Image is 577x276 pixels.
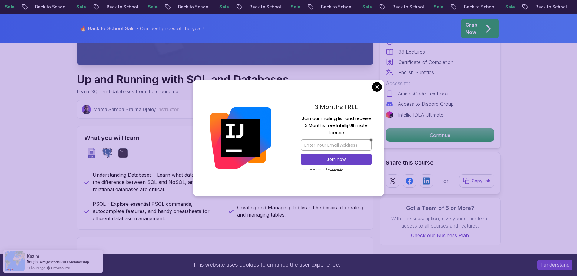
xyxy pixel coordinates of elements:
[386,128,494,142] button: Continue
[386,204,494,212] h3: Got a Team of 5 or More?
[26,4,45,10] p: Sale
[157,106,179,112] span: Instructor
[398,111,443,118] p: IntelliJ IDEA Ultimate
[27,254,39,259] span: Kazım
[27,259,39,264] span: Bought
[398,48,425,55] p: 38 Lectures
[87,148,96,158] img: sql logo
[386,215,494,229] p: With one subscription, give your entire team access to all courses and features.
[443,177,449,185] p: or
[93,200,221,222] p: PSQL - Explore essential PSQL commands, autocomplete features, and handy cheatsheets for efficien...
[77,73,288,85] h1: Up and Running with SQL and Databases
[386,111,393,118] img: jetbrains logo
[386,80,494,87] p: Access to:
[386,232,494,239] a: Check our Business Plan
[455,4,474,10] p: Sale
[56,4,97,10] p: Back to School
[93,106,179,113] p: Mama Samba Braima Djalo /
[383,4,403,10] p: Sale
[5,258,528,271] div: This website uses cookies to enhance the user experience.
[102,148,112,158] img: postgres logo
[386,128,494,142] p: Continue
[93,171,221,193] p: Understanding Databases - Learn what databases are, the difference between SQL and NoSQL, and why...
[413,4,455,10] p: Back to School
[398,69,434,76] p: English Subtitles
[40,260,89,264] a: Amigoscode PRO Membership
[169,4,188,10] p: Sale
[128,4,169,10] p: Back to School
[398,100,454,108] p: Access to Discord Group
[466,21,477,36] p: Grab Now
[5,251,25,271] img: provesource social proof notification image
[398,90,448,97] p: AmigosCode Textbook
[270,4,312,10] p: Back to School
[84,134,366,142] h2: What you will learn
[472,178,490,184] p: Copy link
[77,88,288,95] p: Learn SQL and databases from the ground up.
[240,4,260,10] p: Sale
[312,4,331,10] p: Sale
[386,158,494,167] h2: Share this Course
[51,265,70,270] a: ProveSource
[118,148,128,158] img: terminal logo
[342,4,383,10] p: Back to School
[526,4,545,10] p: Sale
[27,265,45,270] span: 11 hours ago
[398,58,453,66] p: Certificate of Completion
[237,204,366,218] p: Creating and Managing Tables - The basics of creating and managing tables.
[82,105,91,114] img: Nelson Djalo
[97,4,117,10] p: Sale
[80,25,204,32] p: 🔥 Back to School Sale - Our best prices of the year!
[459,174,494,188] button: Copy link
[485,4,526,10] p: Back to School
[537,260,572,270] button: Accept cookies
[199,4,240,10] p: Back to School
